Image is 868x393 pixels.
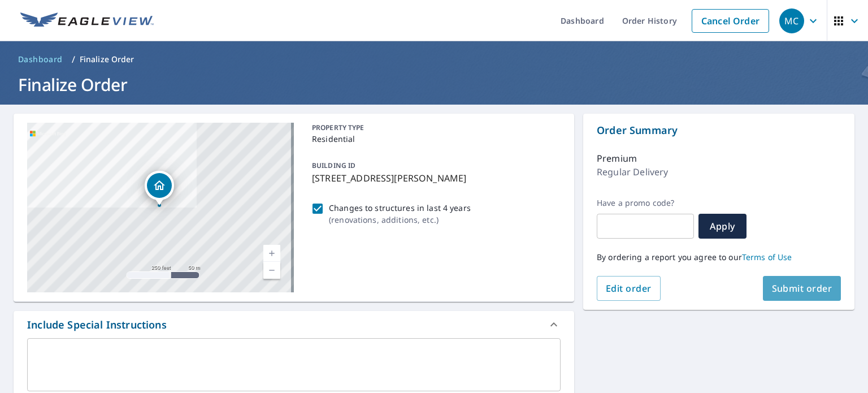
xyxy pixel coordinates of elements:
div: Include Special Instructions [27,317,167,332]
a: Cancel Order [692,9,769,33]
button: Edit order [597,276,661,301]
h1: Finalize Order [14,73,854,96]
a: Current Level 17, Zoom In [263,245,280,262]
p: Regular Delivery [597,165,668,179]
div: Include Special Instructions [14,311,574,338]
p: BUILDING ID [312,161,355,170]
span: Dashboard [18,54,63,65]
p: [STREET_ADDRESS][PERSON_NAME] [312,171,556,185]
p: ( renovations, additions, etc. ) [329,214,471,226]
div: Dropped pin, building 1, Residential property, 6067 Pattillo Way Lithonia, GA 30058 [145,171,174,206]
a: Dashboard [14,50,67,68]
p: Order Summary [597,123,841,138]
a: Terms of Use [742,252,792,262]
span: Submit order [772,282,832,295]
p: Changes to structures in last 4 years [329,202,471,214]
p: By ordering a report you agree to our [597,252,841,262]
p: PROPERTY TYPE [312,123,556,133]
p: Finalize Order [80,54,134,65]
span: Edit order [606,282,652,295]
img: EV Logo [20,12,154,29]
p: Residential [312,133,556,145]
label: Have a promo code? [597,198,694,208]
p: Premium [597,152,637,165]
div: MC [779,8,804,33]
span: Apply [708,220,737,232]
button: Submit order [763,276,841,301]
li: / [72,53,75,66]
a: Current Level 17, Zoom Out [263,262,280,279]
nav: breadcrumb [14,50,854,68]
button: Apply [698,214,747,239]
